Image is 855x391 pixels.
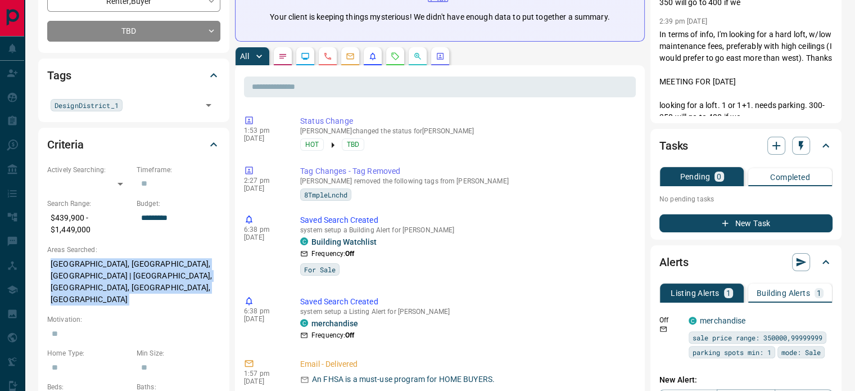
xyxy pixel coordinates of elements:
[726,289,731,297] p: 1
[304,264,336,275] span: For Sale
[717,173,721,181] p: 0
[311,237,377,246] a: Building Watchlist
[244,307,283,315] p: 6:38 pm
[300,127,631,135] p: [PERSON_NAME] changed the status for [PERSON_NAME]
[757,289,810,297] p: Building Alerts
[300,115,631,127] p: Status Change
[47,136,84,154] h2: Criteria
[244,233,283,241] p: [DATE]
[346,52,355,61] svg: Emails
[244,315,283,323] p: [DATE]
[368,52,377,61] svg: Listing Alerts
[659,249,833,276] div: Alerts
[436,52,445,61] svg: Agent Actions
[659,137,688,155] h2: Tasks
[347,139,359,150] span: TBD
[137,165,220,175] p: Timeframe:
[693,332,822,343] span: sale price range: 350000,99999999
[300,319,308,327] div: condos.ca
[244,185,283,192] p: [DATE]
[345,331,354,339] strong: Off
[345,250,354,258] strong: Off
[47,165,131,175] p: Actively Searching:
[300,177,631,185] p: [PERSON_NAME] removed the following tags from [PERSON_NAME]
[413,52,422,61] svg: Opportunities
[680,173,710,181] p: Pending
[300,296,631,308] p: Saved Search Created
[781,347,821,358] span: mode: Sale
[693,347,771,358] span: parking spots min: 1
[47,245,220,255] p: Areas Searched:
[311,330,354,340] p: Frequency:
[391,52,400,61] svg: Requests
[311,319,358,328] a: merchandise
[47,255,220,309] p: [GEOGRAPHIC_DATA], [GEOGRAPHIC_DATA], [GEOGRAPHIC_DATA] | [GEOGRAPHIC_DATA], [GEOGRAPHIC_DATA], [...
[244,127,283,134] p: 1:53 pm
[700,316,745,325] a: merchandise
[671,289,720,297] p: Listing Alerts
[47,348,131,358] p: Home Type:
[300,214,631,226] p: Saved Search Created
[201,97,216,113] button: Open
[659,132,833,159] div: Tasks
[305,139,319,150] span: HOT
[817,289,821,297] p: 1
[300,237,308,245] div: condos.ca
[47,66,71,84] h2: Tags
[244,134,283,142] p: [DATE]
[300,308,631,316] p: system setup a Listing Alert for [PERSON_NAME]
[301,52,310,61] svg: Lead Browsing Activity
[659,325,667,333] svg: Email
[659,29,833,123] p: In terms of info, I'm looking for a hard loft, w/low maintenance fees, preferably with high ceili...
[244,377,283,385] p: [DATE]
[244,370,283,377] p: 1:57 pm
[47,314,220,325] p: Motivation:
[659,253,689,271] h2: Alerts
[137,348,220,358] p: Min Size:
[300,358,631,370] p: Email - Delivered
[312,374,495,385] p: An FHSA is a must-use program for HOME BUYERS.
[278,52,287,61] svg: Notes
[137,199,220,209] p: Budget:
[244,177,283,185] p: 2:27 pm
[689,317,696,325] div: condos.ca
[47,131,220,158] div: Criteria
[300,226,631,234] p: system setup a Building Alert for [PERSON_NAME]
[659,315,682,325] p: Off
[47,209,131,239] p: $439,900 - $1,449,000
[300,165,631,177] p: Tag Changes - Tag Removed
[311,249,354,259] p: Frequency:
[323,52,332,61] svg: Calls
[659,214,833,232] button: New Task
[47,62,220,89] div: Tags
[47,21,220,42] div: TBD
[55,100,119,111] span: DesignDistrict_1
[244,226,283,233] p: 6:38 pm
[770,173,810,181] p: Completed
[240,52,249,60] p: All
[47,199,131,209] p: Search Range:
[270,11,609,23] p: Your client is keeping things mysterious! We didn't have enough data to put together a summary.
[659,191,833,208] p: No pending tasks
[659,374,833,386] p: New Alert:
[659,17,707,25] p: 2:39 pm [DATE]
[304,189,347,200] span: 8TmpleLnchd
